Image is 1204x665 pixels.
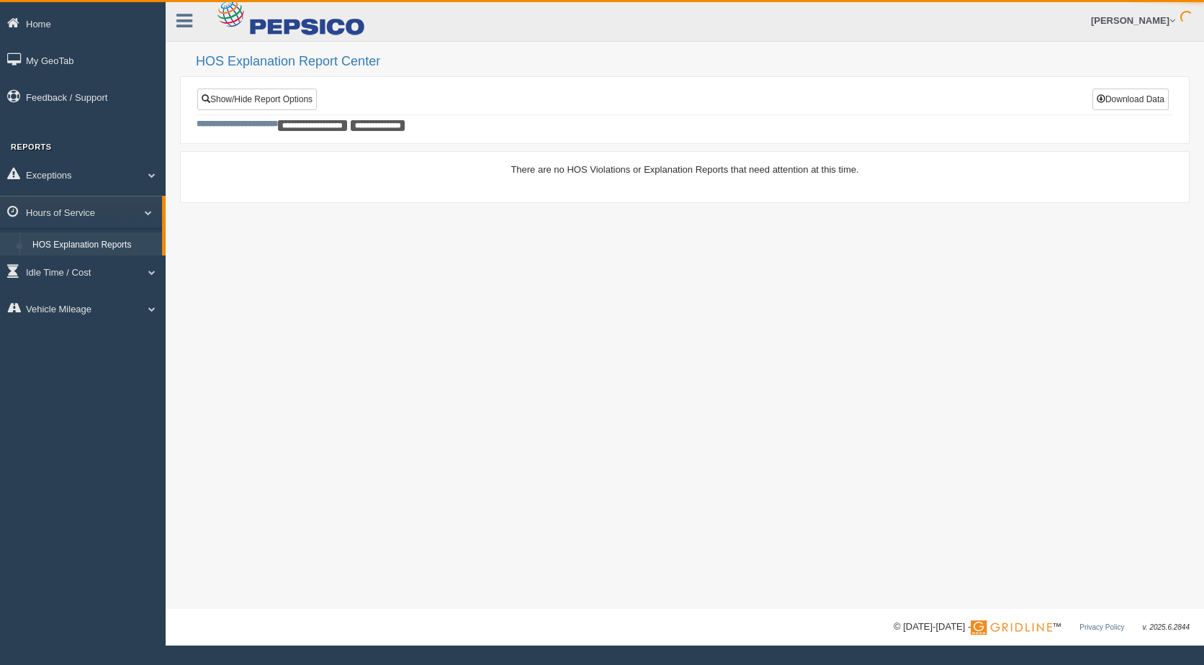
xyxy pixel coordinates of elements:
[26,232,162,258] a: HOS Explanation Reports
[196,55,1190,69] h2: HOS Explanation Report Center
[197,163,1173,176] div: There are no HOS Violations or Explanation Reports that need attention at this time.
[971,620,1052,635] img: Gridline
[1092,89,1169,110] button: Download Data
[894,620,1190,635] div: © [DATE]-[DATE] - ™
[197,89,317,110] a: Show/Hide Report Options
[1079,623,1124,631] a: Privacy Policy
[1143,623,1190,631] span: v. 2025.6.2844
